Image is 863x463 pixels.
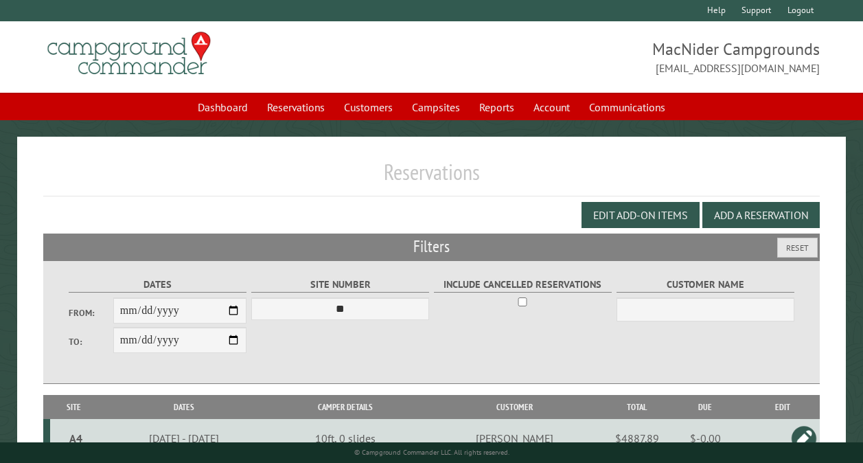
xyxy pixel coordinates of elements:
[525,94,578,120] a: Account
[69,277,246,293] label: Dates
[56,431,96,445] div: A4
[582,202,700,228] button: Edit Add-on Items
[434,277,612,293] label: Include Cancelled Reservations
[777,238,818,258] button: Reset
[43,234,820,260] h2: Filters
[336,94,401,120] a: Customers
[665,419,746,458] td: $-0.00
[189,94,256,120] a: Dashboard
[100,431,268,445] div: [DATE] - [DATE]
[98,395,271,419] th: Dates
[69,335,113,348] label: To:
[43,159,820,196] h1: Reservations
[432,38,820,76] span: MacNider Campgrounds [EMAIL_ADDRESS][DOMAIN_NAME]
[270,419,419,458] td: 10ft, 0 slides
[420,395,610,419] th: Customer
[610,395,665,419] th: Total
[471,94,522,120] a: Reports
[270,395,419,419] th: Camper Details
[610,419,665,458] td: $4887.89
[702,202,820,228] button: Add a Reservation
[50,395,98,419] th: Site
[354,448,509,457] small: © Campground Commander LLC. All rights reserved.
[43,27,215,80] img: Campground Commander
[617,277,794,293] label: Customer Name
[259,94,333,120] a: Reservations
[420,419,610,458] td: [PERSON_NAME]
[251,277,429,293] label: Site Number
[69,306,113,319] label: From:
[746,395,820,419] th: Edit
[404,94,468,120] a: Campsites
[665,395,746,419] th: Due
[581,94,674,120] a: Communications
